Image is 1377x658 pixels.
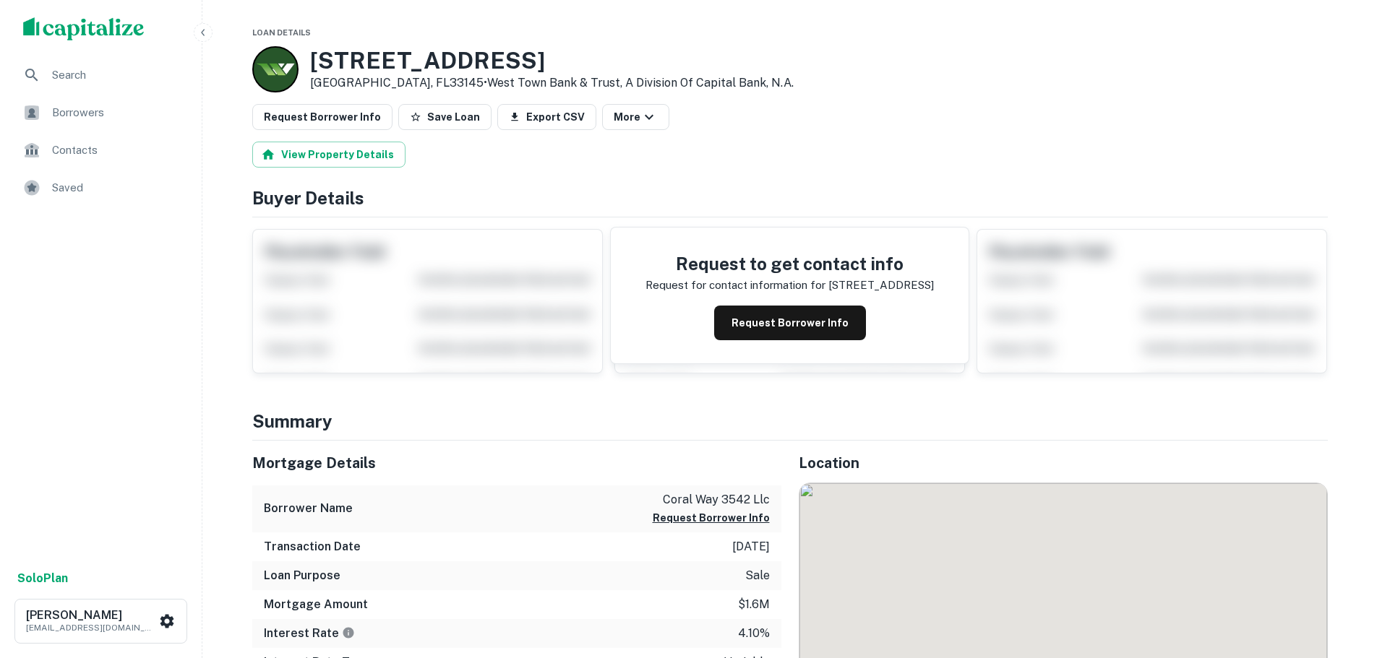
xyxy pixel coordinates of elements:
[645,277,825,294] p: Request for contact information for
[264,567,340,584] h6: Loan Purpose
[12,170,190,205] a: Saved
[310,47,794,74] h3: [STREET_ADDRESS]
[738,596,770,613] p: $1.6m
[310,74,794,92] p: [GEOGRAPHIC_DATA], FL33145 •
[12,95,190,130] a: Borrowers
[342,626,355,639] svg: The interest rates displayed on the website are for informational purposes only and may be report...
[12,58,190,92] a: Search
[264,500,353,517] h6: Borrower Name
[252,104,392,130] button: Request Borrower Info
[497,104,596,130] button: Export CSV
[23,17,145,40] img: capitalize-logo.png
[828,277,934,294] p: [STREET_ADDRESS]
[264,596,368,613] h6: Mortgage Amount
[252,28,311,37] span: Loan Details
[14,599,187,644] button: [PERSON_NAME][EMAIL_ADDRESS][DOMAIN_NAME]
[52,104,181,121] span: Borrowers
[398,104,492,130] button: Save Loan
[52,142,181,159] span: Contacts
[17,571,68,585] strong: Solo Plan
[52,66,181,84] span: Search
[653,491,770,508] p: coral way 3542 llc
[252,142,406,168] button: View Property Details
[17,570,68,587] a: SoloPlan
[12,133,190,168] a: Contacts
[732,538,770,555] p: [DATE]
[745,567,770,584] p: sale
[799,452,1328,474] h5: Location
[487,76,794,90] a: West Town Bank & Trust, A Division Of Capital Bank, N.a.
[52,179,181,196] span: Saved
[645,251,934,277] h4: Request to get contact info
[264,625,355,642] h6: Interest Rate
[738,625,770,642] p: 4.10%
[252,408,1328,434] h4: Summary
[602,104,669,130] button: More
[26,621,156,634] p: [EMAIL_ADDRESS][DOMAIN_NAME]
[264,538,361,555] h6: Transaction Date
[252,185,1328,211] h4: Buyer Details
[653,509,770,527] button: Request Borrower Info
[26,610,156,621] h6: [PERSON_NAME]
[714,306,866,340] button: Request Borrower Info
[252,452,781,474] h5: Mortgage Details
